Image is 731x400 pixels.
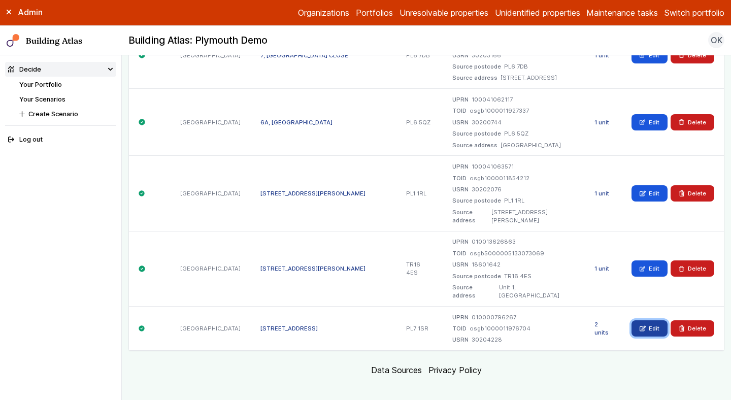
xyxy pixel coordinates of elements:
[8,64,41,74] div: Decide
[356,7,393,19] a: Portfolios
[452,107,467,115] dt: TOID
[171,22,250,89] div: [GEOGRAPHIC_DATA]
[495,7,580,19] a: Unidentified properties
[396,306,443,350] div: PL7 1SR
[594,119,609,126] a: 1 unit
[452,283,496,299] dt: Source address
[128,34,268,47] h2: Building Atlas: Plymouth Demo
[632,320,668,337] a: Edit
[491,208,575,224] dd: [STREET_ADDRESS][PERSON_NAME]
[396,89,443,156] div: PL6 5QZ
[452,208,488,224] dt: Source address
[452,174,467,182] dt: TOID
[19,81,62,88] a: Your Portfolio
[472,313,516,321] dd: 010000796267
[452,196,501,205] dt: Source postcode
[260,190,365,197] a: [STREET_ADDRESS][PERSON_NAME]
[504,129,528,138] dd: PL6 5QZ
[504,196,524,205] dd: PL1 1RL
[708,32,724,48] button: OK
[472,238,516,246] dd: 010013626863
[671,47,714,63] button: Delete
[452,185,469,193] dt: USRN
[396,22,443,89] div: PL6 7DB
[470,107,529,115] dd: osgb1000011927337
[504,272,531,280] dd: TR16 4ES
[396,156,443,231] div: PL1 1RL
[452,324,467,332] dt: TOID
[452,95,469,104] dt: UPRN
[452,74,497,82] dt: Source address
[472,51,501,59] dd: 30203166
[452,141,497,149] dt: Source address
[171,231,250,306] div: [GEOGRAPHIC_DATA]
[171,156,250,231] div: [GEOGRAPHIC_DATA]
[5,62,117,77] summary: Decide
[171,89,250,156] div: [GEOGRAPHIC_DATA]
[499,283,575,299] dd: Unit 1, [GEOGRAPHIC_DATA]
[400,7,488,19] a: Unresolvable properties
[19,95,65,103] a: Your Scenarios
[472,118,502,126] dd: 30200744
[586,7,658,19] a: Maintenance tasks
[594,321,609,336] a: 2 units
[452,118,469,126] dt: USRN
[7,34,20,47] img: main-0bbd2752.svg
[260,52,348,59] a: 7, [GEOGRAPHIC_DATA] CLOSE
[671,185,714,202] button: Delete
[472,185,502,193] dd: 30202076
[711,34,722,46] span: OK
[501,141,561,149] dd: [GEOGRAPHIC_DATA]
[501,74,557,82] dd: [STREET_ADDRESS]
[671,114,714,130] button: Delete
[472,95,513,104] dd: 100041062117
[260,265,365,272] a: [STREET_ADDRESS][PERSON_NAME]
[396,231,443,306] div: TR16 4ES
[472,336,502,344] dd: 30204228
[452,272,501,280] dt: Source postcode
[260,119,333,126] a: 6A, [GEOGRAPHIC_DATA]
[260,325,318,332] a: [STREET_ADDRESS]
[171,306,250,350] div: [GEOGRAPHIC_DATA]
[632,114,668,130] a: Edit
[5,132,117,147] button: Log out
[16,107,116,121] button: Create Scenario
[470,174,529,182] dd: osgb1000011854212
[472,162,514,171] dd: 100041063571
[452,51,469,59] dt: USRN
[472,260,501,269] dd: 18601642
[632,47,668,63] a: Edit
[632,260,668,277] a: Edit
[470,324,530,332] dd: osgb1000011976704
[452,129,501,138] dt: Source postcode
[664,7,724,19] button: Switch portfolio
[470,249,544,257] dd: osgb5000005133073069
[452,313,469,321] dt: UPRN
[452,336,469,344] dt: USRN
[452,249,467,257] dt: TOID
[452,162,469,171] dt: UPRN
[428,365,482,375] a: Privacy Policy
[594,52,609,59] a: 1 unit
[594,190,609,197] a: 1 unit
[298,7,349,19] a: Organizations
[504,62,528,71] dd: PL6 7DB
[671,260,714,277] button: Delete
[632,185,668,202] a: Edit
[671,320,714,337] button: Delete
[594,265,609,272] a: 1 unit
[452,238,469,246] dt: UPRN
[371,365,422,375] a: Data Sources
[452,260,469,269] dt: USRN
[452,62,501,71] dt: Source postcode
